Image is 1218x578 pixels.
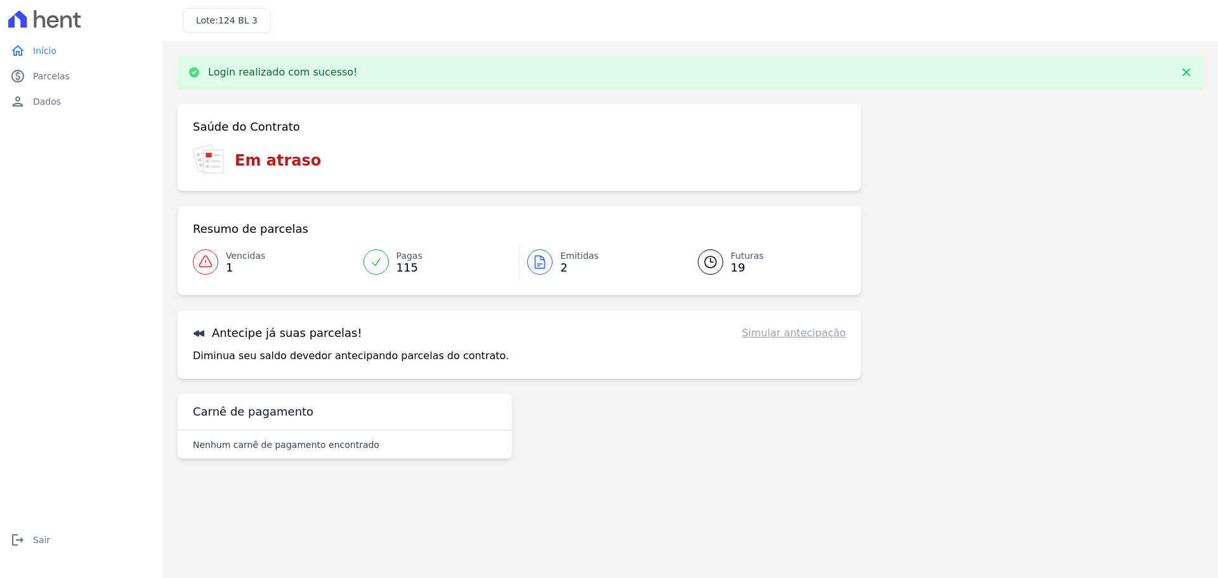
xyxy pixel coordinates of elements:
span: Dados [33,95,61,108]
a: Vencidas 1 [193,244,356,280]
a: paidParcelas [5,63,157,89]
a: Simular antecipação [742,325,846,341]
span: Parcelas [33,70,70,82]
p: Login realizado com sucesso! [208,66,358,79]
p: Nenhum carnê de pagamento encontrado [193,438,379,451]
span: 115 [396,263,422,273]
h3: Saúde do Contrato [193,119,300,135]
h3: Em atraso [235,149,321,172]
i: person [10,94,25,109]
span: 1 [226,263,265,273]
span: Vencidas [226,249,265,263]
a: Emitidas 2 [520,244,683,280]
span: Emitidas [560,249,599,263]
span: Sair [33,534,50,546]
span: Pagas [396,249,422,263]
a: logoutSair [5,527,157,553]
a: Pagas 115 [356,244,520,280]
a: homeInício [5,38,157,63]
span: 124 BL 3 [218,15,258,25]
p: Diminua seu saldo devedor antecipando parcelas do contrato. [193,348,509,364]
span: 2 [560,263,599,273]
i: paid [10,69,25,84]
i: home [10,43,25,58]
a: Futuras 19 [683,244,846,280]
span: 19 [731,263,764,273]
span: Futuras [731,249,764,263]
h3: Carnê de pagamento [193,404,313,419]
span: Início [33,44,56,57]
i: logout [10,532,25,548]
h3: Resumo de parcelas [193,221,308,237]
h3: Antecipe já suas parcelas! [193,325,362,341]
a: personDados [5,89,157,114]
h3: Lote: [196,14,258,27]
